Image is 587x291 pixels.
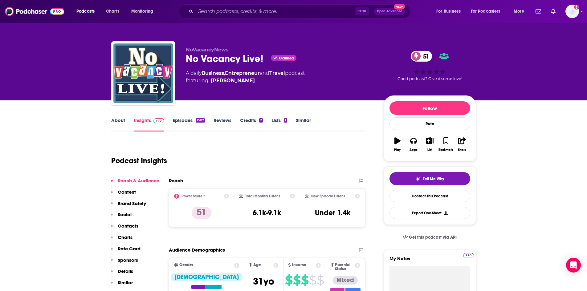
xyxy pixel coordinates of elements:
span: Parental Status [335,263,354,271]
span: Ctrl K [355,7,369,15]
a: Similar [296,117,311,131]
a: Credits2 [240,117,263,131]
span: Get this podcast via API [409,235,457,240]
label: My Notes [389,256,470,266]
button: Play [389,133,406,156]
span: 31 yo [253,275,274,287]
button: Content [111,189,136,200]
span: $ [317,275,324,285]
span: featuring [186,77,305,84]
button: Bookmark [438,133,454,156]
span: Good podcast? Give it some love! [397,76,462,81]
button: Rate Card [111,246,141,257]
span: Podcasts [76,7,95,16]
button: Export One-Sheet [389,207,470,219]
span: $ [285,275,292,285]
button: Details [111,268,133,280]
a: Get this podcast via API [398,230,462,245]
img: Podchaser - Follow, Share and Rate Podcasts [5,6,64,17]
button: Social [111,212,132,223]
a: Show notifications dropdown [533,6,544,17]
img: Podchaser Pro [463,253,474,258]
h2: Reach [169,178,183,184]
div: [DEMOGRAPHIC_DATA] [171,273,243,281]
div: A daily podcast [186,70,305,84]
button: Charts [111,234,132,246]
button: Follow [389,101,470,115]
span: Age [253,263,261,267]
button: List [422,133,438,156]
div: Apps [410,148,418,152]
span: Charts [106,7,119,16]
div: List [427,148,432,152]
span: Tell Me Why [423,176,444,181]
button: open menu [432,6,468,16]
p: Social [118,212,132,217]
p: Rate Card [118,246,141,252]
h3: Under 1.4k [315,208,350,217]
p: Content [118,189,136,195]
h3: 6.1k-9.1k [253,208,281,217]
a: Business [202,70,224,76]
button: Sponsors [111,257,138,269]
a: Entrepreneur [225,70,260,76]
h2: Audience Demographics [169,247,225,253]
span: More [514,7,524,16]
div: Share [458,148,466,152]
p: Brand Safety [118,200,146,206]
a: Pro website [463,252,474,258]
a: Reviews [214,117,231,131]
a: Travel [269,70,285,76]
div: Bookmark [438,148,453,152]
span: $ [301,275,308,285]
p: Similar [118,280,133,285]
a: InsightsPodchaser Pro [134,117,164,131]
a: About [111,117,125,131]
a: Glenn Haussman [211,77,255,84]
h1: Podcast Insights [111,156,167,165]
button: open menu [509,6,532,16]
button: open menu [467,6,509,16]
button: Show profile menu [565,5,579,18]
a: 51 [411,51,432,62]
span: $ [293,275,300,285]
span: Open Advanced [377,10,402,13]
span: Claimed [279,57,294,60]
span: New [394,4,405,10]
h2: Power Score™ [181,194,206,198]
button: Contacts [111,223,138,234]
input: Search podcasts, credits, & more... [196,6,355,16]
p: Contacts [118,223,138,229]
span: 51 [417,51,432,62]
span: Gender [179,263,193,267]
a: Contact This Podcast [389,190,470,202]
span: Monitoring [131,7,153,16]
svg: Add a profile image [574,5,579,10]
button: open menu [72,6,103,16]
div: Open Intercom Messenger [566,258,581,273]
div: 1 [284,118,287,123]
span: For Podcasters [471,7,500,16]
button: open menu [127,6,161,16]
div: Rate [389,117,470,130]
a: Episodes1587 [173,117,205,131]
a: No Vacancy Live! [112,42,174,104]
button: Reach & Audience [111,178,159,189]
p: Charts [118,234,132,240]
img: tell me why sparkle [415,176,420,181]
p: Details [118,268,133,274]
h2: New Episode Listens [311,194,345,198]
button: tell me why sparkleTell Me Why [389,172,470,185]
h2: Total Monthly Listens [245,194,280,198]
span: Income [292,263,306,267]
p: Sponsors [118,257,138,263]
span: Logged in as veronica.smith [565,5,579,18]
a: Lists1 [271,117,287,131]
a: Show notifications dropdown [548,6,558,17]
span: $ [309,275,316,285]
span: and [260,70,269,76]
div: 51Good podcast? Give it some love! [384,47,476,85]
div: Mixed [333,276,358,285]
span: For Business [436,7,461,16]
